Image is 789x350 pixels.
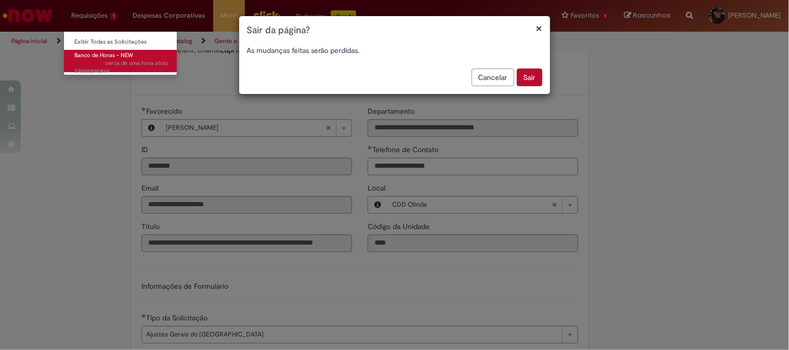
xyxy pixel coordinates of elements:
span: cerca de uma hora atrás [105,59,168,67]
button: Sair [517,69,542,86]
h1: Sair da página? [247,24,542,37]
span: Banco de Horas - NEW [74,51,133,59]
a: Exibir Todas as Solicitações [64,36,178,48]
time: 29/09/2025 00:44:55 [105,59,168,67]
a: Aberto SR000590849 : Banco de Horas - NEW [64,50,178,72]
button: Fechar modal [536,23,542,34]
button: Cancelar [472,69,514,86]
span: SR000590849 [74,59,168,75]
ul: Requisições [63,31,177,75]
p: As mudanças feitas serão perdidas. [247,45,542,56]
